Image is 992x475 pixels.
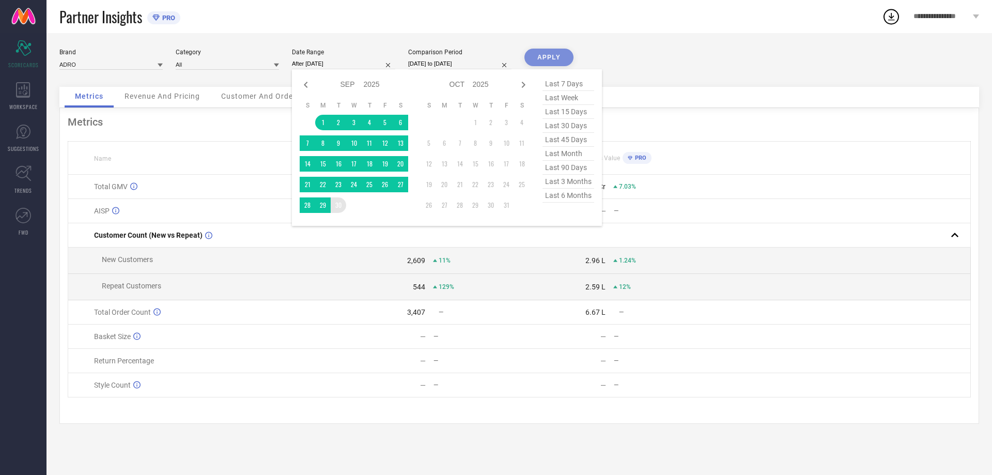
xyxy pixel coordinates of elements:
td: Wed Sep 24 2025 [346,177,362,192]
span: Metrics [75,92,103,100]
span: last 45 days [542,133,594,147]
th: Friday [499,101,514,110]
td: Fri Sep 12 2025 [377,135,393,151]
th: Wednesday [346,101,362,110]
input: Select date range [292,58,395,69]
span: last 6 months [542,189,594,203]
input: Select comparison period [408,58,512,69]
span: last week [542,91,594,105]
td: Tue Sep 16 2025 [331,156,346,172]
span: FWD [19,228,28,236]
th: Friday [377,101,393,110]
span: Revenue And Pricing [125,92,200,100]
td: Sat Oct 18 2025 [514,156,530,172]
div: Date Range [292,49,395,56]
div: 544 [413,283,425,291]
th: Saturday [393,101,408,110]
td: Tue Oct 21 2025 [452,177,468,192]
td: Wed Oct 08 2025 [468,135,483,151]
td: Mon Sep 29 2025 [315,197,331,213]
div: — [614,207,699,214]
div: Comparison Period [408,49,512,56]
span: Style Count [94,381,131,389]
td: Wed Sep 17 2025 [346,156,362,172]
td: Fri Oct 03 2025 [499,115,514,130]
div: Category [176,49,279,56]
div: — [614,357,699,364]
span: Total GMV [94,182,128,191]
th: Tuesday [331,101,346,110]
span: Total Order Count [94,308,151,316]
td: Sat Sep 20 2025 [393,156,408,172]
td: Wed Oct 15 2025 [468,156,483,172]
span: Return Percentage [94,357,154,365]
td: Sun Sep 07 2025 [300,135,315,151]
td: Mon Oct 20 2025 [437,177,452,192]
th: Monday [437,101,452,110]
span: AISP [94,207,110,215]
span: last 30 days [542,119,594,133]
div: — [433,333,519,340]
td: Tue Sep 30 2025 [331,197,346,213]
span: PRO [632,155,646,161]
div: — [600,357,606,365]
div: Next month [517,79,530,91]
div: — [420,332,426,341]
th: Thursday [483,101,499,110]
td: Sun Oct 19 2025 [421,177,437,192]
td: Tue Sep 09 2025 [331,135,346,151]
td: Sun Sep 14 2025 [300,156,315,172]
div: 2,609 [407,256,425,265]
td: Sun Sep 21 2025 [300,177,315,192]
td: Mon Sep 01 2025 [315,115,331,130]
th: Tuesday [452,101,468,110]
td: Thu Oct 09 2025 [483,135,499,151]
td: Fri Oct 17 2025 [499,156,514,172]
td: Wed Oct 01 2025 [468,115,483,130]
th: Monday [315,101,331,110]
td: Mon Sep 22 2025 [315,177,331,192]
td: Fri Oct 31 2025 [499,197,514,213]
div: Open download list [882,7,901,26]
span: Customer Count (New vs Repeat) [94,231,203,239]
td: Mon Oct 06 2025 [437,135,452,151]
td: Sat Sep 27 2025 [393,177,408,192]
span: TRENDS [14,187,32,194]
div: 6.67 L [585,308,606,316]
td: Fri Sep 26 2025 [377,177,393,192]
th: Saturday [514,101,530,110]
td: Sat Sep 13 2025 [393,135,408,151]
span: Name [94,155,111,162]
span: last 90 days [542,161,594,175]
td: Wed Oct 22 2025 [468,177,483,192]
span: — [619,309,624,316]
td: Thu Sep 18 2025 [362,156,377,172]
td: Fri Oct 24 2025 [499,177,514,192]
div: 2.96 L [585,256,606,265]
span: 1.24% [619,257,636,264]
div: — [420,357,426,365]
td: Thu Oct 30 2025 [483,197,499,213]
div: — [420,381,426,389]
div: 2.59 L [585,283,606,291]
td: Mon Oct 27 2025 [437,197,452,213]
th: Thursday [362,101,377,110]
td: Tue Oct 28 2025 [452,197,468,213]
span: SCORECARDS [8,61,39,69]
div: — [433,381,519,389]
span: — [439,309,443,316]
span: Basket Size [94,332,131,341]
td: Wed Oct 29 2025 [468,197,483,213]
span: 7.03% [619,183,636,190]
td: Mon Oct 13 2025 [437,156,452,172]
td: Tue Oct 14 2025 [452,156,468,172]
span: PRO [160,14,175,22]
div: Metrics [68,116,971,128]
div: Brand [59,49,163,56]
td: Fri Sep 19 2025 [377,156,393,172]
div: — [614,333,699,340]
td: Tue Sep 02 2025 [331,115,346,130]
td: Thu Oct 02 2025 [483,115,499,130]
th: Wednesday [468,101,483,110]
th: Sunday [300,101,315,110]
